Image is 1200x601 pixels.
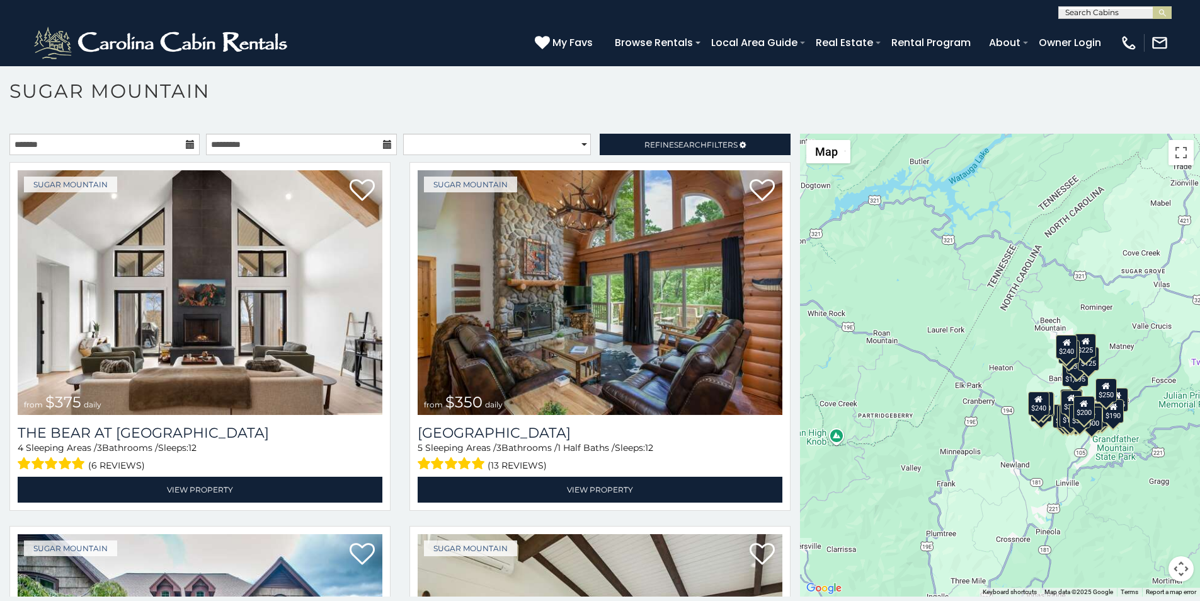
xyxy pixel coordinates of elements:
a: The Bear At [GEOGRAPHIC_DATA] [18,424,382,441]
div: $300 [1061,390,1082,414]
span: 12 [645,442,653,453]
span: 1 Half Baths / [557,442,615,453]
span: Refine Filters [644,140,738,149]
div: $125 [1078,347,1099,371]
a: Sugar Mountain [424,177,517,192]
span: (13 reviews) [488,457,547,474]
a: View Property [418,477,782,503]
a: View Property [18,477,382,503]
span: 4 [18,442,23,453]
div: $225 [1075,334,1097,358]
a: Report a map error [1146,588,1196,595]
div: $240 [1028,392,1049,416]
div: $195 [1087,403,1109,427]
a: The Bear At Sugar Mountain from $375 daily [18,170,382,415]
span: 3 [97,442,102,453]
span: Search [674,140,707,149]
button: Map camera controls [1169,556,1194,581]
img: White-1-2.png [31,24,293,62]
div: Sleeping Areas / Bathrooms / Sleeps: [18,441,382,474]
a: Local Area Guide [705,32,804,54]
div: Sleeping Areas / Bathrooms / Sleeps: [418,441,782,474]
div: $155 [1107,388,1128,412]
a: Add to favorites [750,178,775,204]
span: My Favs [552,35,593,50]
div: $1,095 [1062,363,1089,387]
img: phone-regular-white.png [1120,34,1138,52]
img: The Bear At Sugar Mountain [18,170,382,415]
span: from [424,400,443,409]
span: 12 [188,442,197,453]
span: $350 [445,393,483,411]
img: mail-regular-white.png [1151,34,1169,52]
span: $375 [45,393,81,411]
span: Map data ©2025 Google [1044,588,1113,595]
button: Change map style [806,140,850,163]
div: $190 [1103,399,1124,423]
a: [GEOGRAPHIC_DATA] [418,424,782,441]
a: My Favs [535,35,596,51]
span: from [24,400,43,409]
span: (6 reviews) [88,457,145,474]
img: Google [803,580,845,597]
span: 5 [418,442,423,453]
a: RefineSearchFilters [600,134,790,155]
a: Grouse Moor Lodge from $350 daily [418,170,782,415]
span: 3 [496,442,501,453]
div: $200 [1073,396,1095,420]
a: Real Estate [809,32,879,54]
span: daily [485,400,503,409]
a: Sugar Mountain [24,177,117,192]
a: Open this area in Google Maps (opens a new window) [803,580,845,597]
button: Toggle fullscreen view [1169,140,1194,165]
a: Sugar Mountain [24,540,117,556]
a: Terms [1121,588,1138,595]
span: daily [84,400,101,409]
div: $240 [1056,335,1078,359]
button: Keyboard shortcuts [983,588,1037,597]
div: $250 [1095,378,1117,402]
a: Owner Login [1032,32,1107,54]
div: $190 [1060,389,1082,413]
a: Browse Rentals [609,32,699,54]
div: $350 [1070,404,1091,428]
a: Add to favorites [750,542,775,568]
h3: Grouse Moor Lodge [418,424,782,441]
a: Add to favorites [350,542,375,568]
a: Sugar Mountain [424,540,517,556]
h3: The Bear At Sugar Mountain [18,424,382,441]
div: $175 [1060,404,1081,428]
a: Add to favorites [350,178,375,204]
img: Grouse Moor Lodge [418,170,782,415]
a: Rental Program [885,32,977,54]
div: $155 [1058,405,1079,429]
span: Map [815,145,838,158]
a: About [983,32,1027,54]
